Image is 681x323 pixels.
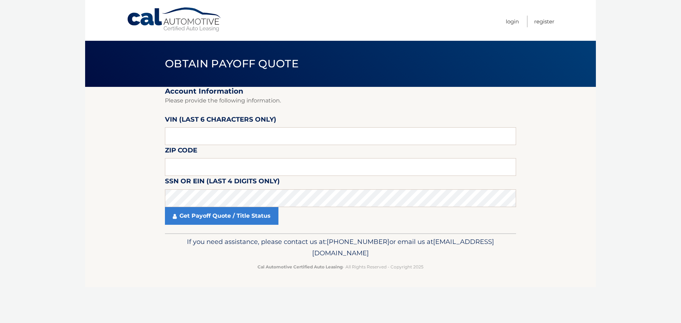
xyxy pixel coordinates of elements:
p: Please provide the following information. [165,96,516,106]
a: Cal Automotive [127,7,222,32]
label: SSN or EIN (last 4 digits only) [165,176,280,189]
h2: Account Information [165,87,516,96]
span: [PHONE_NUMBER] [327,238,389,246]
p: - All Rights Reserved - Copyright 2025 [170,263,511,271]
strong: Cal Automotive Certified Auto Leasing [258,264,343,269]
label: Zip Code [165,145,197,158]
span: Obtain Payoff Quote [165,57,299,70]
label: VIN (last 6 characters only) [165,114,276,127]
a: Get Payoff Quote / Title Status [165,207,278,225]
p: If you need assistance, please contact us at: or email us at [170,236,511,259]
a: Register [534,16,554,27]
a: Login [506,16,519,27]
